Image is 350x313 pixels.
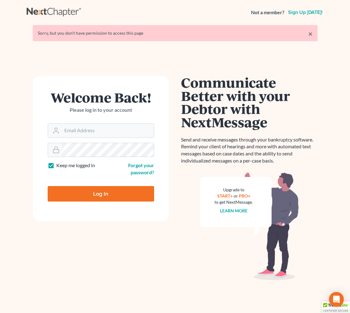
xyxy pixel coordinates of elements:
h1: Communicate Better with your Debtor with NextMessage [181,76,318,129]
input: Log In [48,186,154,202]
div: Sorry, but you don't have permission to access this page [38,30,313,36]
a: START+ [217,193,233,198]
label: Keep me logged in [56,162,95,169]
h1: Welcome Back! [48,91,154,104]
input: Email Address [62,124,154,137]
strong: Not a member? [251,9,284,16]
a: Sign up [DATE]! [287,10,324,15]
div: Open Intercom Messenger [329,292,344,307]
span: or [234,193,238,198]
a: × [308,30,313,37]
a: Forgot your password? [128,162,154,175]
img: nextmessage_bg-59042aed3d76b12b5cd301f8e5b87938c9018125f34e5fa2b7a6b67550977c72.svg [200,172,299,280]
a: PRO+ [239,193,250,198]
a: Learn more [220,208,248,213]
div: TrustedSite Certified [322,301,350,313]
div: Upgrade to [215,187,253,193]
div: to get NextMessage. [215,199,253,205]
p: Send and receive messages through your bankruptcy software. Remind your client of hearings and mo... [181,136,318,164]
p: Please log in to your account [48,107,154,114]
